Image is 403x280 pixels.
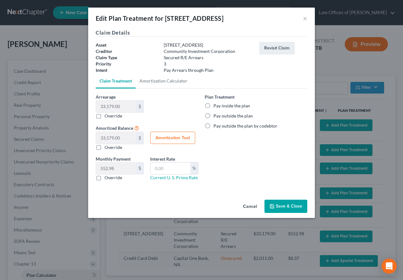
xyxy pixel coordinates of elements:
div: Claim Type [93,54,161,61]
a: Claim Treatment [96,73,136,89]
div: 3 [161,61,256,67]
input: 0.00 [96,100,136,112]
label: Override [105,174,122,181]
label: Arrearage [96,94,116,100]
h5: Claim Details [96,29,307,37]
label: Monthly Payment [96,156,131,162]
label: Plan Treatment [205,94,235,100]
div: [STREET_ADDRESS] [161,42,256,48]
button: × [303,14,307,22]
a: Current U. S. Prime Rate [150,175,198,180]
div: $ [136,100,144,112]
button: Amortization Tool [150,132,195,144]
div: Community Investment Corporation [161,48,256,54]
label: Override [105,144,122,151]
button: Cancel [238,200,262,213]
input: 0.00 [96,163,136,174]
input: 0.00 [150,163,190,174]
label: Pay outside the plan [213,113,253,119]
div: Secured R/E Arrears [161,54,256,61]
div: Pay Arrears through Plan [161,67,256,73]
label: Pay inside the plan [213,103,250,109]
label: Override [105,113,122,119]
div: Priority [93,61,161,67]
div: $ [136,163,144,174]
div: % [190,163,198,174]
div: Edit Plan Treatment for [STREET_ADDRESS] [96,14,224,23]
label: Pay outside the plan by codebtor [213,123,277,129]
div: Creditor [93,48,161,54]
div: Open Intercom Messenger [382,259,397,274]
div: Asset [93,42,161,48]
span: Amortized Balance [96,125,133,131]
button: Revisit Claim [259,42,295,54]
div: Intent [93,67,161,73]
label: Interest Rate [150,156,175,162]
a: Amortization Calculator [136,73,191,89]
button: Save & Close [264,200,307,213]
input: 0.00 [96,132,136,144]
div: $ [136,132,144,144]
